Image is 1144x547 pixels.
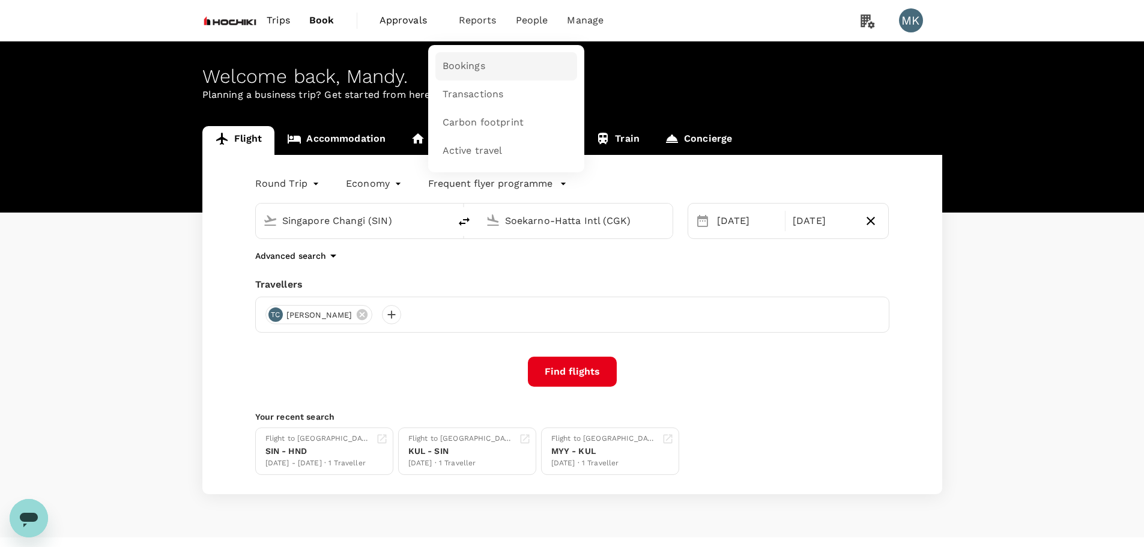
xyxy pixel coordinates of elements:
[274,126,398,155] a: Accommodation
[435,80,577,109] a: Transactions
[346,174,404,193] div: Economy
[408,433,514,445] div: Flight to [GEOGRAPHIC_DATA]
[265,458,371,470] div: [DATE] - [DATE] · 1 Traveller
[443,59,485,73] span: Bookings
[428,177,552,191] p: Frequent flyer programme
[265,433,371,445] div: Flight to [GEOGRAPHIC_DATA]
[788,209,858,233] div: [DATE]
[441,219,444,222] button: Open
[459,13,497,28] span: Reports
[255,277,889,292] div: Travellers
[255,411,889,423] p: Your recent search
[516,13,548,28] span: People
[551,458,657,470] div: [DATE] · 1 Traveller
[712,209,782,233] div: [DATE]
[664,219,667,222] button: Open
[567,13,604,28] span: Manage
[408,458,514,470] div: [DATE] · 1 Traveller
[282,211,425,230] input: Depart from
[279,309,360,321] span: [PERSON_NAME]
[505,211,647,230] input: Going to
[255,249,340,263] button: Advanced search
[450,207,479,236] button: delete
[435,137,577,165] a: Active travel
[551,445,657,458] div: MYY - KUL
[551,433,657,445] div: Flight to [GEOGRAPHIC_DATA]
[435,52,577,80] a: Bookings
[652,126,745,155] a: Concierge
[309,13,334,28] span: Book
[10,499,48,537] iframe: Button to launch messaging window
[443,144,503,158] span: Active travel
[408,445,514,458] div: KUL - SIN
[443,116,524,130] span: Carbon footprint
[267,13,290,28] span: Trips
[202,65,942,88] div: Welcome back , Mandy .
[255,250,326,262] p: Advanced search
[443,88,504,101] span: Transactions
[202,126,275,155] a: Flight
[528,357,617,387] button: Find flights
[398,126,490,155] a: Long stay
[255,174,322,193] div: Round Trip
[202,7,258,34] img: Hochiki Asia Pacific Pte Ltd
[202,88,942,102] p: Planning a business trip? Get started from here.
[380,13,440,28] span: Approvals
[428,177,567,191] button: Frequent flyer programme
[265,445,371,458] div: SIN - HND
[583,126,652,155] a: Train
[435,109,577,137] a: Carbon footprint
[268,307,283,322] div: TC
[265,305,373,324] div: TC[PERSON_NAME]
[899,8,923,32] div: MK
